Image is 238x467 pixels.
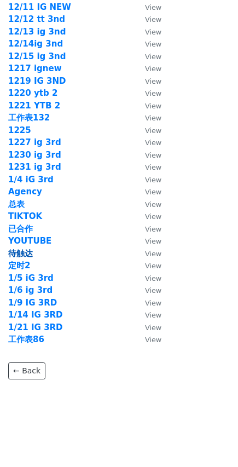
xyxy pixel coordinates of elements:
[145,89,161,97] small: View
[8,335,44,344] a: 工作表86
[145,77,161,85] small: View
[145,225,161,233] small: View
[8,199,25,209] strong: 总表
[145,336,161,344] small: View
[134,39,161,49] a: View
[134,310,161,320] a: View
[8,285,53,295] a: 1/6 ig 3rd
[8,125,31,135] a: 1225
[145,237,161,245] small: View
[8,261,30,270] a: 定时2
[134,224,161,234] a: View
[8,150,61,160] a: 1230 ig 3rd
[8,236,51,246] a: YOUTUBE
[8,175,54,185] a: 1/4 iG 3rd
[8,187,42,197] a: Agency
[145,200,161,209] small: View
[134,51,161,61] a: View
[8,64,62,73] a: 1217 ignew
[145,114,161,122] small: View
[134,76,161,86] a: View
[134,273,161,283] a: View
[134,175,161,185] a: View
[8,249,33,258] a: 待触达
[134,2,161,12] a: View
[8,27,66,37] a: 12/13 ig 3nd
[134,322,161,332] a: View
[134,113,161,123] a: View
[145,176,161,184] small: View
[8,310,63,320] a: 1/14 IG 3RD
[145,151,161,159] small: View
[145,40,161,48] small: View
[8,113,50,123] a: 工作表132
[8,211,42,221] strong: TIKTOK
[8,137,61,147] a: 1227 ig 3rd
[145,65,161,73] small: View
[134,236,161,246] a: View
[134,285,161,295] a: View
[145,286,161,295] small: View
[145,102,161,110] small: View
[8,51,66,61] a: 12/15 ig 3nd
[134,64,161,73] a: View
[145,274,161,282] small: View
[8,224,33,234] a: 已合作
[145,28,161,36] small: View
[134,187,161,197] a: View
[8,273,54,283] a: 1/5 iG 3rd
[8,162,61,172] a: 1231 ig 3rd
[8,2,71,12] a: 12/11 IG NEW
[145,299,161,307] small: View
[134,211,161,221] a: View
[8,298,57,308] a: 1/9 IG 3RD
[145,15,161,24] small: View
[8,39,63,49] a: 12/14ig 3nd
[8,14,65,24] a: 12/12 tt 3nd
[134,137,161,147] a: View
[145,3,161,11] small: View
[134,261,161,270] a: View
[8,322,63,332] a: 1/21 IG 3RD
[145,188,161,196] small: View
[134,27,161,37] a: View
[145,126,161,135] small: View
[145,262,161,270] small: View
[145,311,161,319] small: View
[134,101,161,111] a: View
[8,88,57,98] a: 1220 ytb 2
[134,150,161,160] a: View
[145,324,161,332] small: View
[134,14,161,24] a: View
[8,101,60,111] a: 1221 YTB 2
[134,88,161,98] a: View
[134,125,161,135] a: View
[145,139,161,147] small: View
[8,76,66,86] a: 1219 IG 3ND
[145,250,161,258] small: View
[8,362,45,379] a: ← Back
